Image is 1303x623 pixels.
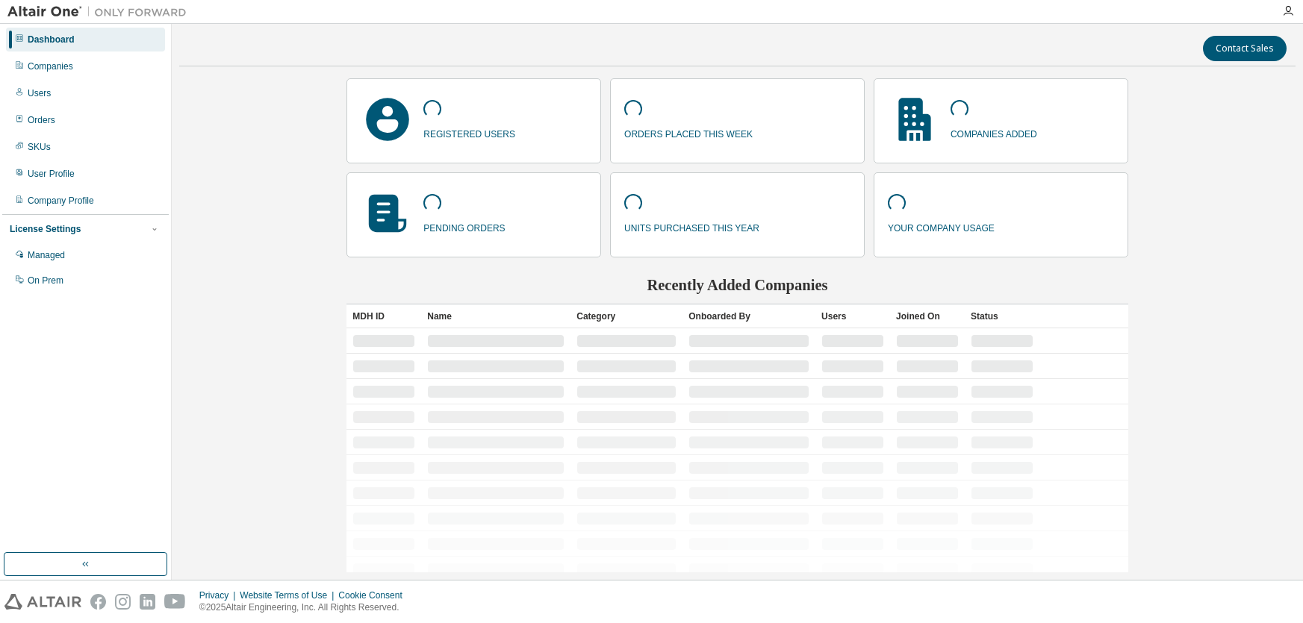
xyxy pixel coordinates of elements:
p: companies added [951,124,1037,141]
img: facebook.svg [90,594,106,610]
div: Orders [28,114,55,126]
div: Company Profile [28,195,94,207]
div: License Settings [10,223,81,235]
div: On Prem [28,275,63,287]
img: Altair One [7,4,194,19]
div: Privacy [199,589,240,601]
img: youtube.svg [164,594,186,610]
img: linkedin.svg [140,594,155,610]
div: Category [576,304,677,328]
div: User Profile [28,168,75,180]
img: altair_logo.svg [4,594,81,610]
div: Users [28,87,51,99]
p: pending orders [423,218,505,235]
div: Onboarded By [688,304,809,328]
div: Managed [28,249,65,261]
p: units purchased this year [624,218,759,235]
div: Status [971,304,1033,328]
div: Dashboard [28,34,75,46]
p: your company usage [888,218,995,235]
div: SKUs [28,141,51,153]
div: Website Terms of Use [240,589,338,601]
div: Name [427,304,565,328]
div: Users [821,304,884,328]
p: orders placed this week [624,124,753,141]
p: © 2025 Altair Engineering, Inc. All Rights Reserved. [199,601,411,614]
div: Cookie Consent [338,589,411,601]
div: MDH ID [352,304,415,328]
p: registered users [423,124,515,141]
div: Companies [28,60,73,72]
h2: Recently Added Companies [346,275,1128,295]
div: Joined On [896,304,959,328]
img: instagram.svg [115,594,131,610]
button: Contact Sales [1203,36,1287,61]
